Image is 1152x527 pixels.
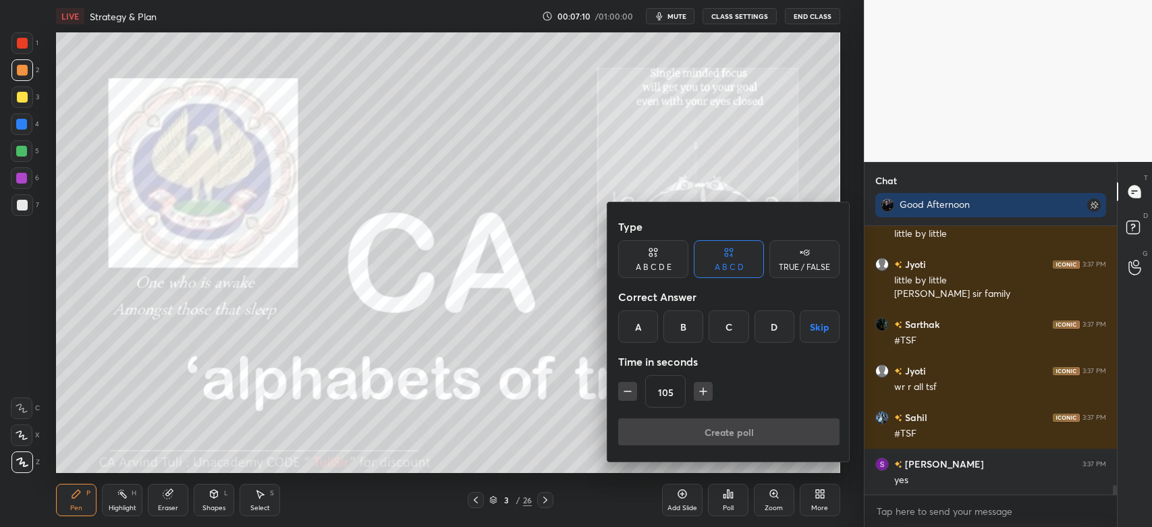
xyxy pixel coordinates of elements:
[618,310,658,343] div: A
[709,310,748,343] div: C
[636,263,671,271] div: A B C D E
[779,263,830,271] div: TRUE / FALSE
[618,348,840,375] div: Time in seconds
[715,263,744,271] div: A B C D
[663,310,703,343] div: B
[800,310,840,343] button: Skip
[618,213,840,240] div: Type
[618,283,840,310] div: Correct Answer
[755,310,794,343] div: D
